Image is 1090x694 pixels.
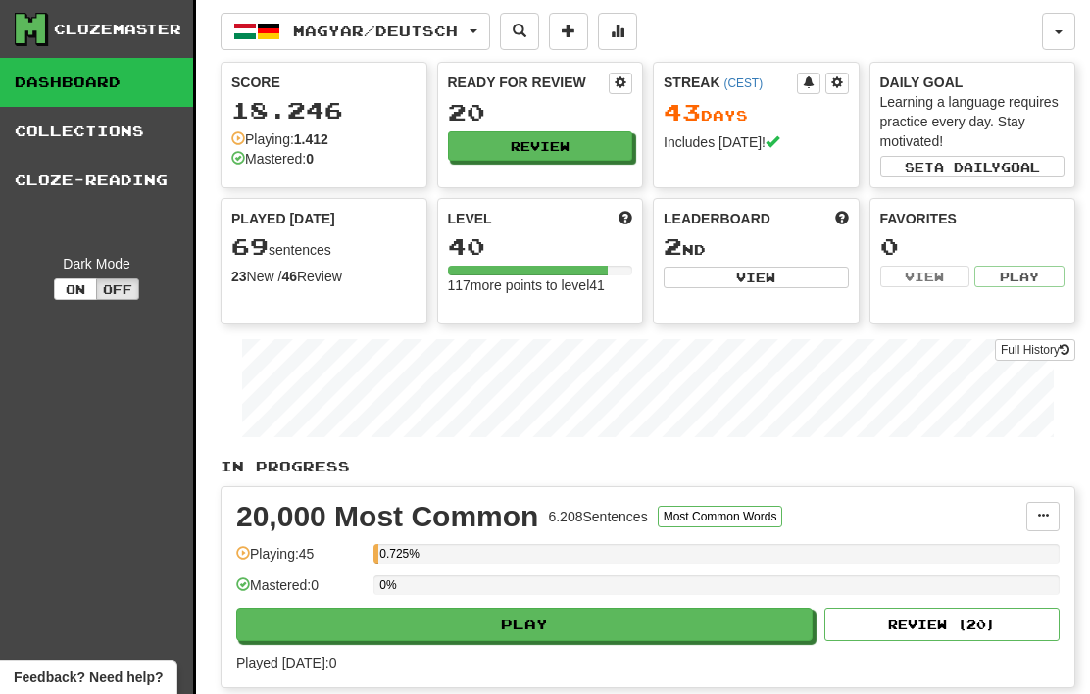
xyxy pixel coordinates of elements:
div: nd [664,234,849,260]
div: 0 [880,234,1065,259]
div: Learning a language requires practice every day. Stay motivated! [880,92,1065,151]
span: 69 [231,232,269,260]
div: 20,000 Most Common [236,502,538,531]
div: Playing: [231,129,328,149]
span: 43 [664,98,701,125]
div: 117 more points to level 41 [448,275,633,295]
strong: 1.412 [294,131,328,147]
div: Score [231,73,417,92]
button: View [664,267,849,288]
div: Clozemaster [54,20,181,39]
span: Score more points to level up [619,209,632,228]
div: New / Review [231,267,417,286]
button: Play [236,608,813,641]
span: Played [DATE]: 0 [236,655,336,670]
strong: 46 [281,269,297,284]
div: 40 [448,234,633,259]
button: View [880,266,970,287]
div: Playing: 45 [236,544,364,576]
button: On [54,278,97,300]
strong: 0 [306,151,314,167]
div: sentences [231,234,417,260]
button: Review [448,131,633,161]
a: (CEST) [723,76,763,90]
p: In Progress [221,457,1075,476]
div: Ready for Review [448,73,610,92]
div: Mastered: 0 [236,575,364,608]
div: 6.208 Sentences [548,507,647,526]
div: Dark Mode [15,254,178,273]
div: Favorites [880,209,1065,228]
div: Mastered: [231,149,314,169]
button: Magyar/Deutsch [221,13,490,50]
span: This week in points, UTC [835,209,849,228]
button: Seta dailygoal [880,156,1065,177]
button: Add sentence to collection [549,13,588,50]
span: Played [DATE] [231,209,335,228]
div: Daily Goal [880,73,1065,92]
span: Magyar / Deutsch [293,23,458,39]
button: Off [96,278,139,300]
button: Most Common Words [658,506,783,527]
div: 20 [448,100,633,124]
span: Open feedback widget [14,668,163,687]
button: Review (20) [824,608,1060,641]
span: Leaderboard [664,209,770,228]
div: Streak [664,73,797,92]
div: Includes [DATE]! [664,132,849,152]
a: Full History [995,339,1075,361]
span: 2 [664,232,682,260]
div: 18.246 [231,98,417,123]
button: Search sentences [500,13,539,50]
span: Level [448,209,492,228]
button: More stats [598,13,637,50]
span: a daily [934,160,1001,173]
div: Day s [664,100,849,125]
strong: 23 [231,269,247,284]
button: Play [974,266,1065,287]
